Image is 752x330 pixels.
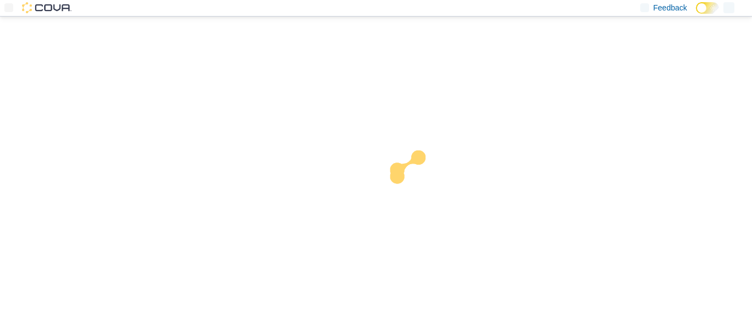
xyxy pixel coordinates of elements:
span: Feedback [653,2,687,13]
img: Cova [22,2,72,13]
input: Dark Mode [696,2,719,14]
img: cova-loader [376,142,459,225]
